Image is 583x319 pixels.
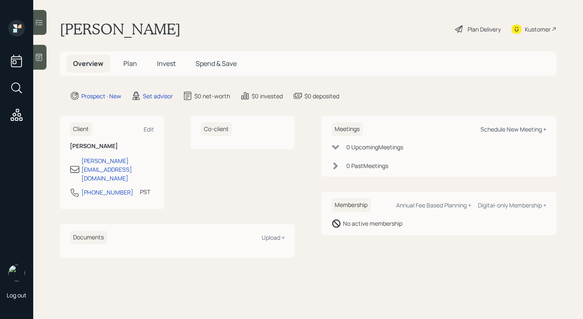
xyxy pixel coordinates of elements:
[468,25,501,34] div: Plan Delivery
[252,92,283,100] div: $0 invested
[73,59,103,68] span: Overview
[201,122,232,136] h6: Co-client
[81,188,133,197] div: [PHONE_NUMBER]
[81,92,121,100] div: Prospect · New
[143,92,173,100] div: Set advisor
[331,122,363,136] h6: Meetings
[346,143,403,151] div: 0 Upcoming Meeting s
[304,92,339,100] div: $0 deposited
[346,161,388,170] div: 0 Past Meeting s
[262,234,285,241] div: Upload +
[70,143,154,150] h6: [PERSON_NAME]
[70,122,92,136] h6: Client
[144,125,154,133] div: Edit
[7,291,27,299] div: Log out
[343,219,402,228] div: No active membership
[140,188,150,196] div: PST
[194,92,230,100] div: $0 net-worth
[480,125,546,133] div: Schedule New Meeting +
[60,20,181,38] h1: [PERSON_NAME]
[157,59,176,68] span: Invest
[123,59,137,68] span: Plan
[525,25,551,34] div: Kustomer
[81,156,154,183] div: [PERSON_NAME][EMAIL_ADDRESS][DOMAIN_NAME]
[196,59,237,68] span: Spend & Save
[70,231,107,244] h6: Documents
[478,201,546,209] div: Digital-only Membership +
[396,201,471,209] div: Annual Fee Based Planning +
[331,198,371,212] h6: Membership
[8,265,25,281] img: robby-grisanti-headshot.png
